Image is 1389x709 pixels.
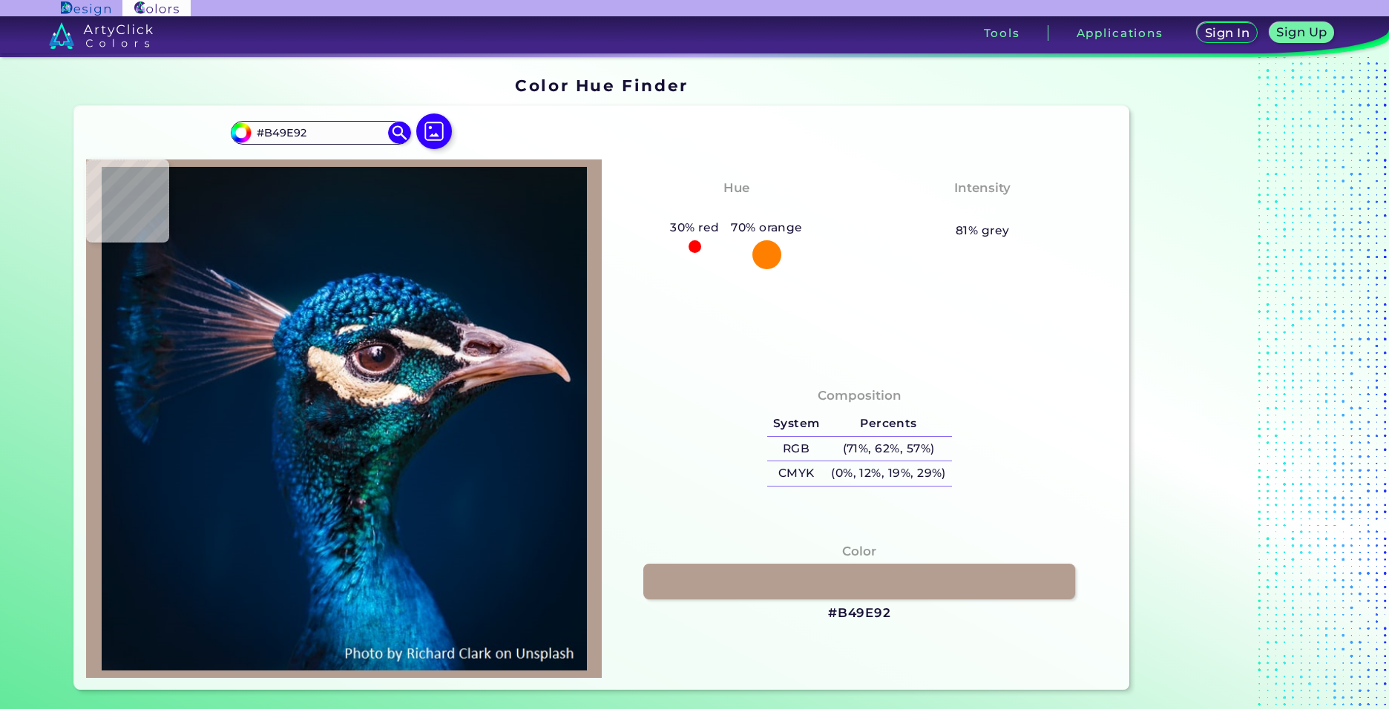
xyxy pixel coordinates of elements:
[93,167,594,671] img: img_pavlin.jpg
[725,218,808,237] h5: 70% orange
[1207,27,1248,39] h5: Sign In
[818,385,902,406] h4: Composition
[1273,24,1332,42] a: Sign Up
[828,604,891,622] h3: #B49E92
[61,1,111,16] img: ArtyClick Design logo
[956,221,1010,240] h5: 81% grey
[767,412,825,436] h5: System
[723,177,749,199] h4: Hue
[416,113,452,149] img: icon picture
[1200,24,1255,42] a: Sign In
[1077,27,1163,39] h3: Applications
[962,201,1004,219] h3: Pale
[767,437,825,461] h5: RGB
[825,461,951,486] h5: (0%, 12%, 19%, 29%)
[674,201,800,219] h3: Reddish Orange
[665,218,726,237] h5: 30% red
[1279,27,1325,38] h5: Sign Up
[825,412,951,436] h5: Percents
[842,541,876,562] h4: Color
[954,177,1011,199] h4: Intensity
[49,22,154,49] img: logo_artyclick_colors_white.svg
[515,74,688,96] h1: Color Hue Finder
[252,122,390,142] input: type color..
[825,437,951,461] h5: (71%, 62%, 57%)
[767,461,825,486] h5: CMYK
[984,27,1020,39] h3: Tools
[388,122,410,144] img: icon search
